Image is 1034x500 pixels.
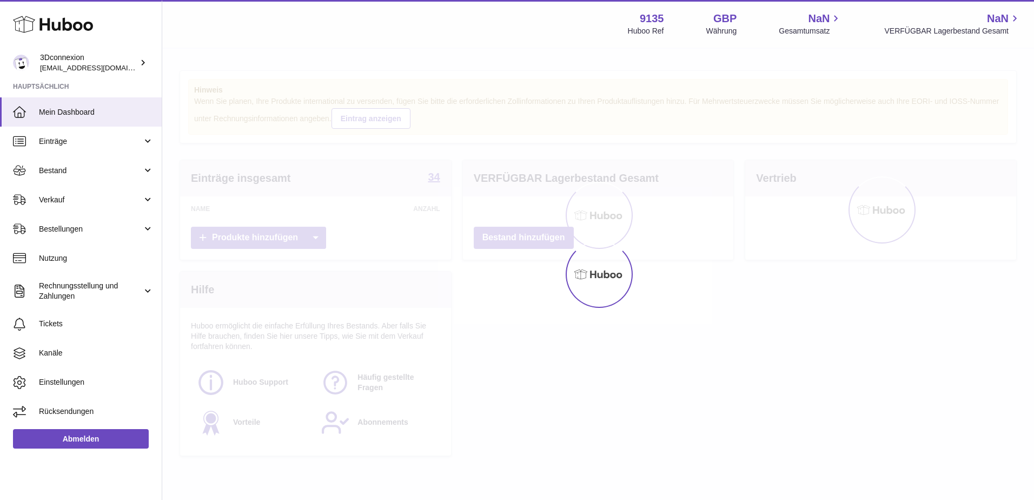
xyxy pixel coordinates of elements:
div: Huboo Ref [628,26,664,36]
a: NaN VERFÜGBAR Lagerbestand Gesamt [884,11,1021,36]
span: NaN [808,11,830,26]
span: Einstellungen [39,377,154,387]
span: Bestellungen [39,224,142,234]
span: Verkauf [39,195,142,205]
span: Bestand [39,166,142,176]
a: Abmelden [13,429,149,449]
strong: GBP [713,11,737,26]
span: Mein Dashboard [39,107,154,117]
span: Rücksendungen [39,406,154,417]
span: Rechnungsstellung und Zahlungen [39,281,142,301]
strong: 9135 [640,11,664,26]
img: order_eu@3dconnexion.com [13,55,29,71]
span: NaN [987,11,1009,26]
span: Einträge [39,136,142,147]
span: Kanäle [39,348,154,358]
span: Tickets [39,319,154,329]
span: VERFÜGBAR Lagerbestand Gesamt [884,26,1021,36]
span: Gesamtumsatz [779,26,842,36]
div: 3Dconnexion [40,52,137,73]
span: Nutzung [39,253,154,264]
div: Währung [706,26,737,36]
a: NaN Gesamtumsatz [779,11,842,36]
span: [EMAIL_ADDRESS][DOMAIN_NAME] [40,63,159,72]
